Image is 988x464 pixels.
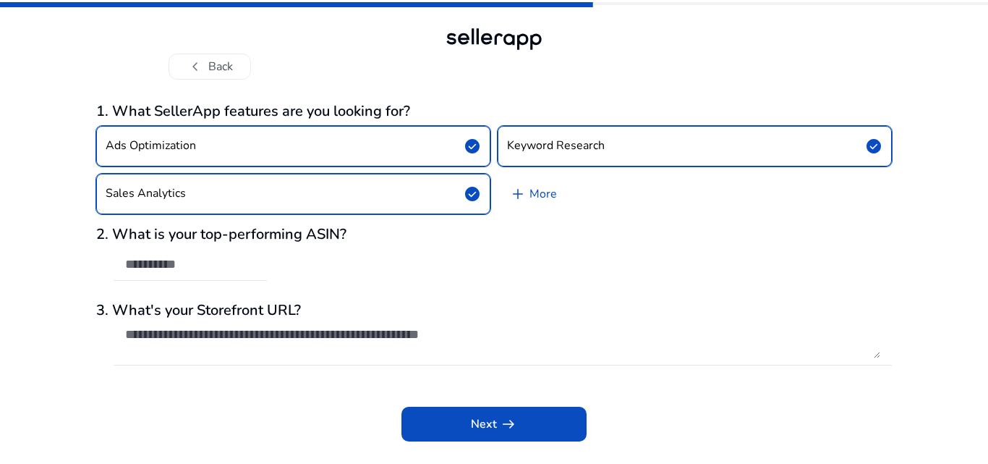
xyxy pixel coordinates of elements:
span: add [509,185,527,203]
h3: 2. What is your top-performing ASIN? [96,226,892,243]
button: chevron_leftBack [169,54,251,80]
h3: 3. What's your Storefront URL? [96,302,892,319]
span: check_circle [865,138,882,155]
button: Sales Analyticscheck_circle [96,174,490,214]
button: Ads Optimizationcheck_circle [96,126,490,166]
h3: 1. What SellerApp features are you looking for? [96,103,892,120]
a: More [498,174,568,214]
span: check_circle [464,185,481,203]
span: Next [471,416,517,433]
h4: Sales Analytics [106,187,186,201]
span: check_circle [464,138,481,155]
h4: Keyword Research [507,139,605,153]
span: chevron_left [187,58,204,75]
button: Nextarrow_right_alt [401,407,587,442]
h4: Ads Optimization [106,139,196,153]
button: Keyword Researchcheck_circle [498,126,892,166]
span: arrow_right_alt [500,416,517,433]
